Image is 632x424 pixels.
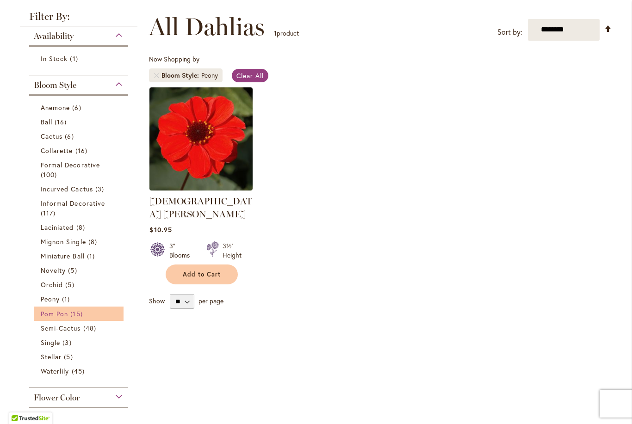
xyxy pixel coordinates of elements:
a: JAPANESE BISHOP [149,184,253,192]
div: 3" Blooms [169,241,195,260]
span: 6 [65,131,76,141]
a: Novelty 5 [41,265,119,275]
span: Cactus [41,132,62,141]
span: Laciniated [41,223,74,232]
span: 6 [72,103,83,112]
div: Peony [201,71,218,80]
span: 1 [70,54,80,63]
a: Ball 16 [41,117,119,127]
span: 48 [83,323,99,333]
span: Flower Color [34,393,80,403]
button: Add to Cart [166,264,238,284]
span: Anemone [41,103,70,112]
span: 5 [64,352,75,362]
span: Collarette [41,146,73,155]
span: Pom Pon [41,309,68,318]
span: Formal Decorative [41,160,100,169]
span: 5 [65,280,76,289]
span: Show [149,296,165,305]
a: Peony 1 [41,294,119,304]
span: 3 [62,338,74,347]
a: Pom Pon 15 [41,309,119,319]
span: 100 [41,170,59,179]
a: Single 3 [41,338,119,347]
span: Peony [41,295,60,303]
a: Waterlily 45 [41,366,119,376]
span: 3 [95,184,106,194]
span: Ball [41,117,52,126]
span: Now Shopping by [149,55,199,63]
a: Stellar 5 [41,352,119,362]
a: Clear All [232,69,268,82]
span: 1 [274,29,277,37]
span: Add to Cart [183,270,221,278]
a: Remove Bloom Style Peony [154,73,159,78]
span: $10.95 [149,225,172,234]
a: Informal Decorative 117 [41,198,119,218]
a: Semi-Cactus 48 [41,323,119,333]
a: Mignon Single 8 [41,237,119,246]
span: 16 [75,146,90,155]
label: Sort by: [497,24,522,41]
span: All Dahlias [149,13,265,41]
span: Availability [34,31,74,41]
span: 5 [68,265,79,275]
a: Miniature Ball 1 [41,251,119,261]
span: Stellar [41,352,62,361]
span: In Stock [41,54,68,63]
span: Semi-Cactus [41,324,81,332]
a: In Stock 1 [41,54,119,63]
img: JAPANESE BISHOP [149,87,253,190]
span: 1 [62,294,72,304]
strong: Filter By: [20,12,137,26]
span: Single [41,338,60,347]
a: [DEMOGRAPHIC_DATA] [PERSON_NAME] [149,196,252,220]
span: 8 [88,237,99,246]
span: 117 [41,208,58,218]
span: Clear All [236,71,264,80]
a: Orchid 5 [41,280,119,289]
span: 8 [76,222,87,232]
span: Bloom Style [34,80,76,90]
span: Informal Decorative [41,199,105,208]
a: Laciniated 8 [41,222,119,232]
span: per page [198,296,223,305]
span: Bloom Style [161,71,201,80]
a: Collarette 16 [41,146,119,155]
span: Incurved Cactus [41,184,93,193]
span: Mignon Single [41,237,86,246]
span: 45 [72,366,87,376]
span: Waterlily [41,367,69,375]
span: 1 [87,251,97,261]
span: 16 [55,117,69,127]
a: Anemone 6 [41,103,119,112]
a: Incurved Cactus 3 [41,184,119,194]
span: Novelty [41,266,66,275]
p: product [274,26,299,41]
span: Orchid [41,280,63,289]
a: Formal Decorative 100 [41,160,119,179]
iframe: Launch Accessibility Center [7,391,33,417]
a: Cactus 6 [41,131,119,141]
span: 15 [70,309,85,319]
span: Miniature Ball [41,252,85,260]
div: 3½' Height [223,241,242,260]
